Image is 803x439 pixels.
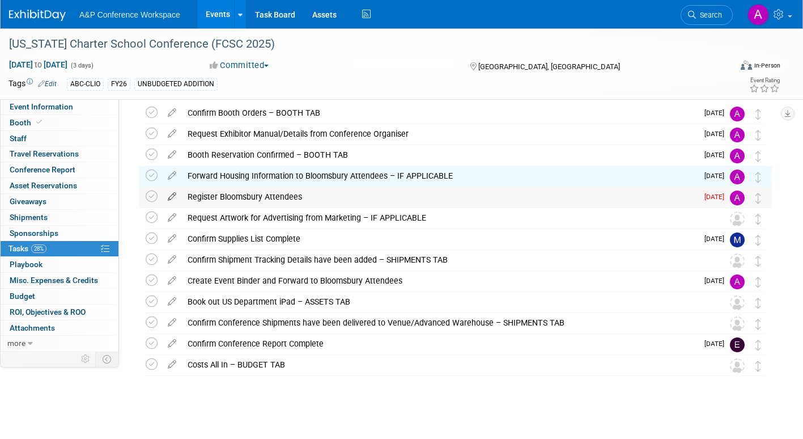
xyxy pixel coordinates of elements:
[755,172,761,183] i: Move task
[730,191,745,205] img: Amanda Oney
[162,360,182,370] a: edit
[31,244,46,253] span: 28%
[730,233,745,247] img: Mark Strong
[1,146,118,162] a: Travel Reservations
[70,62,94,69] span: (3 days)
[162,171,182,181] a: edit
[681,5,733,25] a: Search
[108,78,130,90] div: FY26
[730,128,745,142] img: Amanda Oney
[162,339,182,349] a: edit
[1,336,118,351] a: more
[182,187,698,206] div: Register Bloomsbury Attendees
[182,208,707,227] div: Request Artwork for Advertising from Marketing – IF APPLICABLE
[10,276,98,285] span: Misc. Expenses & Credits
[704,151,730,159] span: [DATE]
[741,61,752,70] img: Format-Inperson.png
[182,271,698,290] div: Create Event Binder and Forward to Bloomsbury Attendees
[10,165,75,174] span: Conference Report
[10,213,48,222] span: Shipments
[36,119,42,125] i: Booth reservation complete
[182,355,707,374] div: Costs All In – BUDGET TAB
[9,10,66,21] img: ExhibitDay
[1,273,118,288] a: Misc. Expenses & Credits
[755,256,761,267] i: Move task
[10,307,86,316] span: ROI, Objectives & ROO
[10,197,46,206] span: Giveaways
[206,60,273,71] button: Committed
[182,145,698,164] div: Booth Reservation Confirmed – BOOTH TAB
[182,166,698,185] div: Forward Housing Information to Bloomsbury Attendees – IF APPLICABLE
[755,214,761,225] i: Move task
[182,334,698,353] div: Confirm Conference Report Complete
[162,108,182,118] a: edit
[730,316,745,331] img: Unassigned
[76,352,96,366] td: Personalize Event Tab Strip
[38,80,57,88] a: Edit
[7,339,26,348] span: more
[10,149,79,158] span: Travel Reservations
[704,235,730,243] span: [DATE]
[755,151,761,162] i: Move task
[162,234,182,244] a: edit
[182,250,707,269] div: Confirm Shipment Tracking Details have been added – SHIPMENTS TAB
[730,254,745,268] img: Unassigned
[5,34,715,54] div: [US_STATE] Charter School Conference (FCSC 2025)
[10,118,44,127] span: Booth
[162,276,182,286] a: edit
[755,235,761,246] i: Move task
[730,170,745,184] img: Amanda Oney
[162,255,182,265] a: edit
[162,297,182,307] a: edit
[730,296,745,310] img: Unassigned
[134,78,218,90] div: UNBUDGETED ADDITION
[747,4,769,26] img: Amanda Oney
[696,11,722,19] span: Search
[1,162,118,178] a: Conference Report
[67,78,104,90] div: ABC-CLIO
[79,10,180,19] span: A&P Conference Workspace
[1,241,118,256] a: Tasks28%
[162,213,182,223] a: edit
[755,340,761,351] i: Move task
[749,78,780,83] div: Event Rating
[162,192,182,202] a: edit
[755,319,761,330] i: Move task
[1,194,118,209] a: Giveaways
[704,340,730,348] span: [DATE]
[1,131,118,146] a: Staff
[755,298,761,309] i: Move task
[730,107,745,121] img: Amanda Oney
[96,352,119,366] td: Toggle Event Tabs
[10,292,35,301] span: Budget
[9,78,57,91] td: Tags
[10,181,77,190] span: Asset Reservations
[10,102,73,111] span: Event Information
[666,59,780,76] div: Event Format
[182,313,707,332] div: Confirm Conference Shipments have been delivered to Venue/Advanced Warehouse – SHIPMENTS TAB
[755,130,761,141] i: Move task
[730,149,745,163] img: Amanda Oney
[9,60,68,70] span: [DATE] [DATE]
[730,337,745,352] img: Erin Conklin
[10,260,43,269] span: Playbook
[182,229,698,248] div: Confirm Supplies List Complete
[10,323,55,332] span: Attachments
[704,109,730,117] span: [DATE]
[182,103,698,123] div: Confirm Booth Orders – BOOTH TAB
[730,358,745,373] img: Unassigned
[9,244,46,253] span: Tasks
[10,229,58,238] span: Sponsorships
[1,320,118,336] a: Attachments
[704,130,730,138] span: [DATE]
[704,193,730,201] span: [DATE]
[162,150,182,160] a: edit
[704,277,730,285] span: [DATE]
[755,193,761,204] i: Move task
[755,361,761,372] i: Move task
[1,178,118,193] a: Asset Reservations
[1,210,118,225] a: Shipments
[755,277,761,288] i: Move task
[1,305,118,320] a: ROI, Objectives & ROO
[10,134,27,143] span: Staff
